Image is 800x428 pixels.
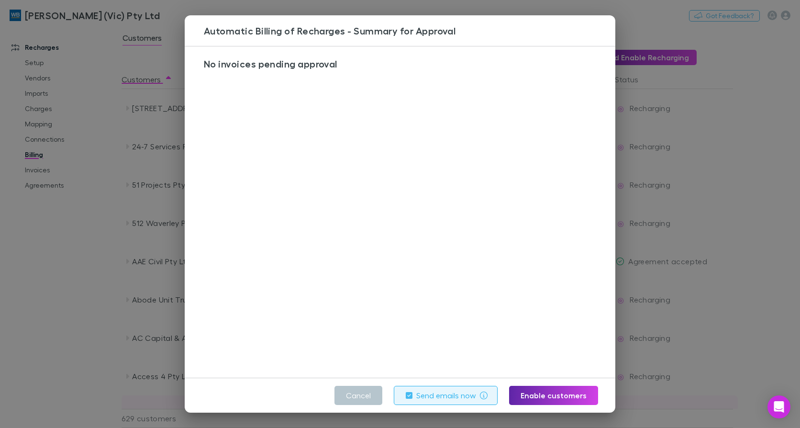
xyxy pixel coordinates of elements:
button: Enable customers [509,386,598,405]
button: Cancel [334,386,382,405]
label: Send emails now [416,390,476,401]
h3: No invoices pending approval [196,58,611,69]
h3: Automatic Billing of Recharges - Summary for Approval [200,25,615,36]
button: Send emails now [394,386,498,405]
div: Open Intercom Messenger [767,395,790,418]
